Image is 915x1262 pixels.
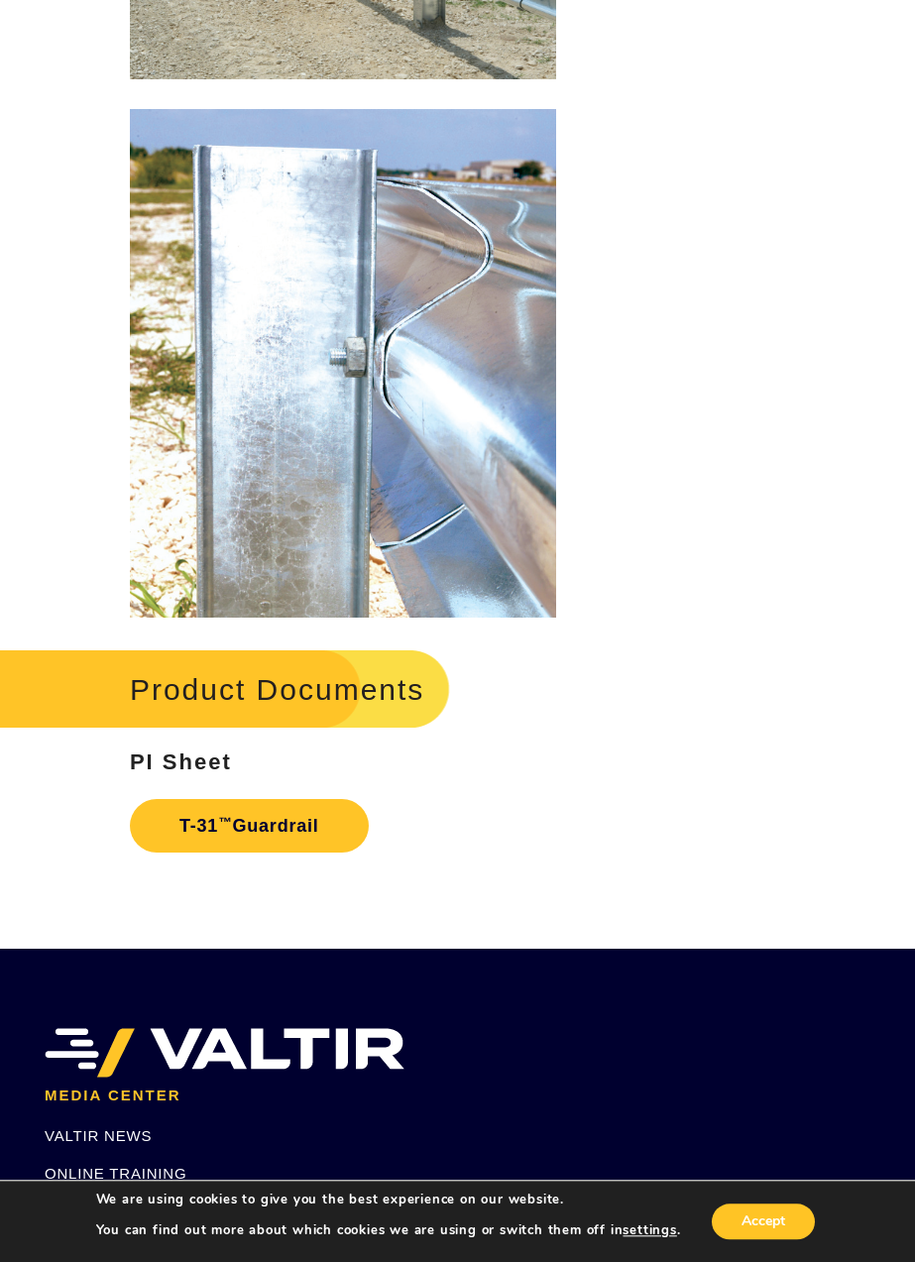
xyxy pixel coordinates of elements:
[218,815,232,830] sup: ™
[45,1165,186,1182] a: ONLINE TRAINING
[45,1088,870,1104] h2: MEDIA CENTER
[130,799,369,853] a: T-31™Guardrail
[130,749,232,774] strong: PI Sheet
[96,1191,681,1208] p: We are using cookies to give you the best experience on our website.
[45,1127,152,1144] a: VALTIR NEWS
[96,1221,681,1239] p: You can find out more about which cookies we are using or switch them off in .
[712,1204,815,1239] button: Accept
[623,1221,676,1239] button: settings
[45,1028,404,1078] img: VALTIR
